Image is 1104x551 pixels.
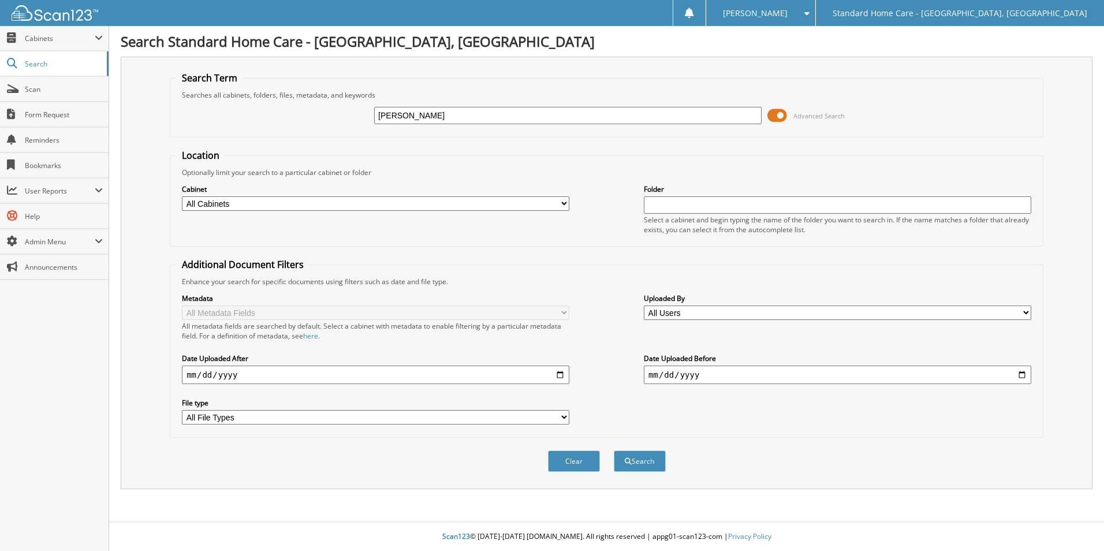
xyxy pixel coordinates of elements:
[25,262,103,272] span: Announcements
[644,215,1031,234] div: Select a cabinet and begin typing the name of the folder you want to search in. If the name match...
[182,184,569,194] label: Cabinet
[728,531,771,541] a: Privacy Policy
[25,59,101,69] span: Search
[176,149,225,162] legend: Location
[614,451,666,472] button: Search
[442,531,470,541] span: Scan123
[176,72,243,84] legend: Search Term
[12,5,98,21] img: scan123-logo-white.svg
[644,366,1031,384] input: end
[25,84,103,94] span: Scan
[25,237,95,247] span: Admin Menu
[25,161,103,170] span: Bookmarks
[25,186,95,196] span: User Reports
[176,258,309,271] legend: Additional Document Filters
[176,90,1037,100] div: Searches all cabinets, folders, files, metadata, and keywords
[644,293,1031,303] label: Uploaded By
[182,353,569,363] label: Date Uploaded After
[303,331,318,341] a: here
[25,110,103,120] span: Form Request
[723,10,788,17] span: [PERSON_NAME]
[644,184,1031,194] label: Folder
[1046,496,1104,551] iframe: Chat Widget
[182,398,569,408] label: File type
[176,277,1037,286] div: Enhance your search for specific documents using filters such as date and file type.
[25,211,103,221] span: Help
[176,167,1037,177] div: Optionally limit your search to a particular cabinet or folder
[182,293,569,303] label: Metadata
[121,32,1092,51] h1: Search Standard Home Care - [GEOGRAPHIC_DATA], [GEOGRAPHIC_DATA]
[109,523,1104,551] div: © [DATE]-[DATE] [DOMAIN_NAME]. All rights reserved | appg01-scan123-com |
[833,10,1087,17] span: Standard Home Care - [GEOGRAPHIC_DATA], [GEOGRAPHIC_DATA]
[182,366,569,384] input: start
[182,321,569,341] div: All metadata fields are searched by default. Select a cabinet with metadata to enable filtering b...
[644,353,1031,363] label: Date Uploaded Before
[793,111,845,120] span: Advanced Search
[548,451,600,472] button: Clear
[25,135,103,145] span: Reminders
[25,33,95,43] span: Cabinets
